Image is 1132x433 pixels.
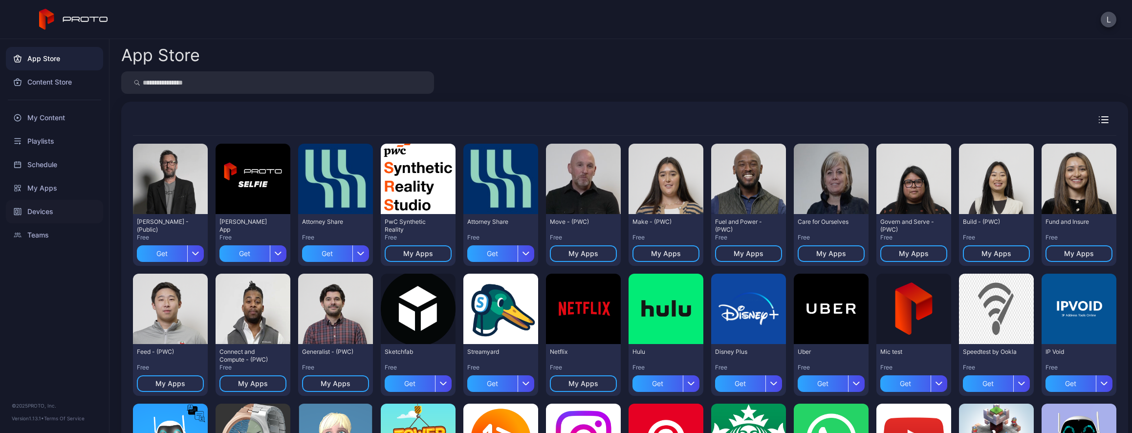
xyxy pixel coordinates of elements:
a: Schedule [6,153,103,176]
div: David Selfie App [219,218,273,234]
div: My Apps [568,380,598,388]
div: My Apps [568,250,598,258]
div: Uber [798,348,851,356]
div: Free [798,364,865,371]
button: My Apps [798,245,865,262]
button: My Apps [880,245,947,262]
div: Get [385,375,435,392]
div: IP Void [1045,348,1099,356]
div: Get [219,245,270,262]
button: My Apps [137,375,204,392]
div: Free [963,364,1030,371]
div: Attorney Share [302,218,356,226]
div: Get [302,245,352,262]
button: My Apps [550,245,617,262]
div: My Apps [651,250,681,258]
div: Care for Ourselves [798,218,851,226]
button: Get [467,241,534,262]
button: L [1101,12,1116,27]
div: My Apps [403,250,433,258]
a: App Store [6,47,103,70]
div: Netflix [550,348,604,356]
div: Get [798,375,848,392]
a: Content Store [6,70,103,94]
div: Disney Plus [715,348,769,356]
div: Get [632,375,683,392]
div: Free [963,234,1030,241]
div: Free [219,364,286,371]
button: My Apps [1045,245,1112,262]
div: Free [632,364,699,371]
div: My Apps [899,250,929,258]
button: Get [219,241,286,262]
div: My Apps [816,250,846,258]
div: Fuel and Power - (PWC) [715,218,769,234]
button: My Apps [963,245,1030,262]
button: Get [302,241,369,262]
div: Free [137,364,204,371]
a: Teams [6,223,103,247]
div: Get [880,375,931,392]
div: Get [963,375,1013,392]
div: My Apps [734,250,763,258]
div: Feed - (PWC) [137,348,191,356]
div: Free [467,234,534,241]
div: Free [550,234,617,241]
div: Govern and Serve - (PWC) [880,218,934,234]
div: Fund and Insure [1045,218,1099,226]
button: Get [715,371,782,392]
a: Terms Of Service [44,415,85,421]
div: Streamyard [467,348,521,356]
div: Connect and Compute - (PWC) [219,348,273,364]
button: Get [385,371,452,392]
div: My Apps [321,380,350,388]
div: Free [880,364,947,371]
div: Free [715,364,782,371]
a: My Content [6,106,103,130]
div: Mic test [880,348,934,356]
button: Get [798,371,865,392]
button: My Apps [632,245,699,262]
div: Move - (PWC) [550,218,604,226]
div: Free [302,364,369,371]
div: Free [302,234,369,241]
a: Playlists [6,130,103,153]
div: PwC Synthetic Reality [385,218,438,234]
button: Get [963,371,1030,392]
div: Get [467,245,518,262]
a: My Apps [6,176,103,200]
div: Hulu [632,348,686,356]
div: Free [1045,364,1112,371]
div: Sketchfab [385,348,438,356]
button: My Apps [715,245,782,262]
div: Free [880,234,947,241]
div: Free [219,234,286,241]
div: My Apps [1064,250,1094,258]
div: Build - (PWC) [963,218,1017,226]
div: Free [798,234,865,241]
div: My Apps [155,380,185,388]
div: My Apps [238,380,268,388]
button: My Apps [302,375,369,392]
div: Free [385,364,452,371]
div: Get [715,375,765,392]
div: Free [467,364,534,371]
div: Get [1045,375,1096,392]
div: © 2025 PROTO, Inc. [12,402,97,410]
div: Devices [6,200,103,223]
button: Get [880,371,947,392]
div: Free [550,364,617,371]
button: My Apps [550,375,617,392]
div: Attorney Share [467,218,521,226]
div: Make - (PWC) [632,218,686,226]
div: David N Persona - (Public) [137,218,191,234]
button: Get [467,371,534,392]
div: Free [632,234,699,241]
button: Get [137,241,204,262]
div: App Store [121,47,200,64]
